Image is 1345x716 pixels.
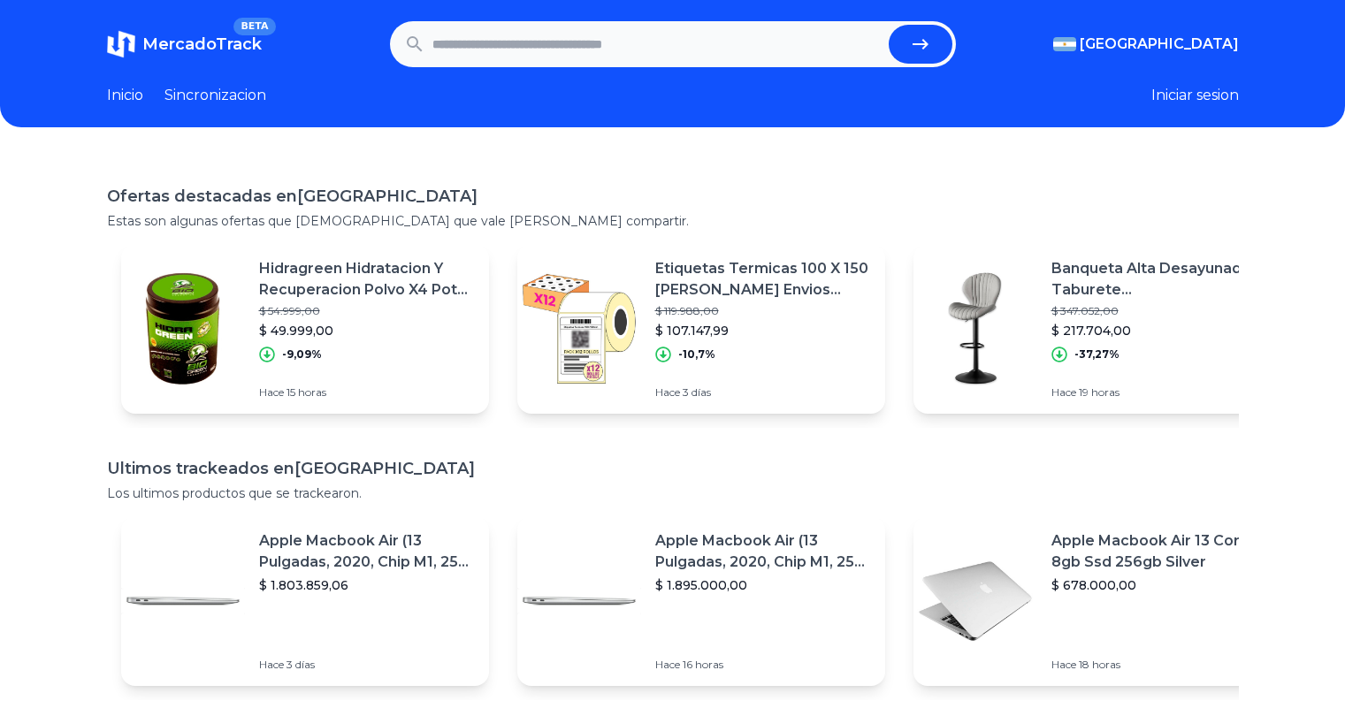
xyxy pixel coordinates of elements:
p: Apple Macbook Air (13 Pulgadas, 2020, Chip M1, 256 Gb De Ssd, 8 Gb De Ram) - Plata [655,530,871,573]
p: Apple Macbook Air 13 Core I5 8gb Ssd 256gb Silver [1051,530,1267,573]
p: $ 678.000,00 [1051,576,1267,594]
a: Inicio [107,85,143,106]
p: $ 1.803.859,06 [259,576,475,594]
button: [GEOGRAPHIC_DATA] [1053,34,1239,55]
p: Hace 3 días [259,658,475,672]
p: Hace 19 horas [1051,385,1267,400]
h1: Ultimos trackeados en [GEOGRAPHIC_DATA] [107,456,1239,481]
img: Featured image [121,539,245,663]
img: Featured image [517,267,641,391]
p: Estas son algunas ofertas que [DEMOGRAPHIC_DATA] que vale [PERSON_NAME] compartir. [107,212,1239,230]
a: Featured imageHidragreen Hidratacion Y Recuperacion Polvo X4 Potes 700grs$ 54.999,00$ 49.999,00-9... [121,244,489,414]
img: MercadoTrack [107,30,135,58]
img: Featured image [913,539,1037,663]
p: $ 1.895.000,00 [655,576,871,594]
p: $ 49.999,00 [259,322,475,339]
p: -37,27% [1074,347,1120,362]
img: Argentina [1053,37,1076,51]
img: Featured image [913,267,1037,391]
p: Hace 16 horas [655,658,871,672]
h1: Ofertas destacadas en [GEOGRAPHIC_DATA] [107,184,1239,209]
a: Featured imageBanqueta Alta Desayunador Taburete [GEOGRAPHIC_DATA] [PERSON_NAME]$ 347.052,00$ 217... [913,244,1281,414]
a: Sincronizacion [164,85,266,106]
a: Featured imageApple Macbook Air (13 Pulgadas, 2020, Chip M1, 256 Gb De Ssd, 8 Gb De Ram) - Plata$... [121,516,489,686]
p: Banqueta Alta Desayunador Taburete [GEOGRAPHIC_DATA] [PERSON_NAME] [1051,258,1267,301]
p: $ 107.147,99 [655,322,871,339]
a: MercadoTrackBETA [107,30,262,58]
p: Hace 15 horas [259,385,475,400]
a: Featured imageApple Macbook Air 13 Core I5 8gb Ssd 256gb Silver$ 678.000,00Hace 18 horas [913,516,1281,686]
p: Apple Macbook Air (13 Pulgadas, 2020, Chip M1, 256 Gb De Ssd, 8 Gb De Ram) - Plata [259,530,475,573]
p: -9,09% [282,347,322,362]
p: Etiquetas Termicas 100 X 150 [PERSON_NAME] Envios [PERSON_NAME] Libre [655,258,871,301]
img: Featured image [121,267,245,391]
p: $ 347.052,00 [1051,304,1267,318]
p: Hace 18 horas [1051,658,1267,672]
img: Featured image [517,539,641,663]
p: Los ultimos productos que se trackearon. [107,484,1239,502]
p: $ 217.704,00 [1051,322,1267,339]
span: MercadoTrack [142,34,262,54]
a: Featured imageApple Macbook Air (13 Pulgadas, 2020, Chip M1, 256 Gb De Ssd, 8 Gb De Ram) - Plata$... [517,516,885,686]
p: $ 119.988,00 [655,304,871,318]
p: Hace 3 días [655,385,871,400]
p: -10,7% [678,347,715,362]
p: Hidragreen Hidratacion Y Recuperacion Polvo X4 Potes 700grs [259,258,475,301]
p: $ 54.999,00 [259,304,475,318]
span: BETA [233,18,275,35]
button: Iniciar sesion [1151,85,1239,106]
span: [GEOGRAPHIC_DATA] [1080,34,1239,55]
a: Featured imageEtiquetas Termicas 100 X 150 [PERSON_NAME] Envios [PERSON_NAME] Libre$ 119.988,00$ ... [517,244,885,414]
